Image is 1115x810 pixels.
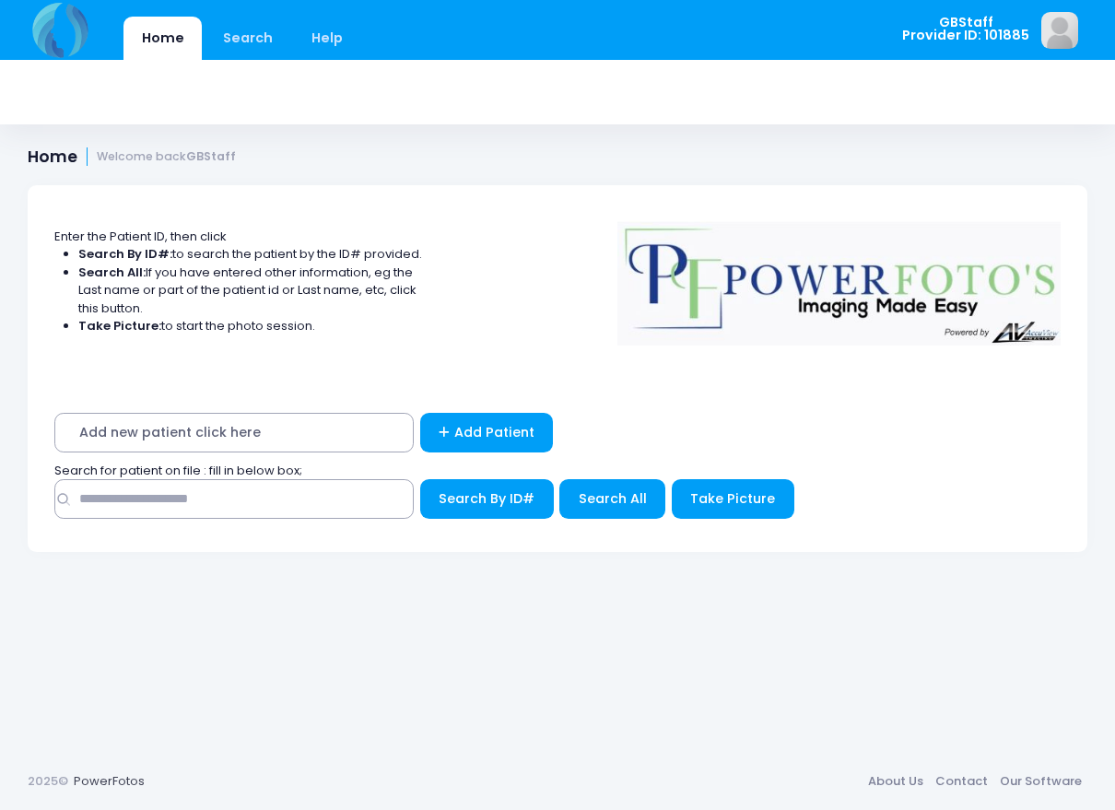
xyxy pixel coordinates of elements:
[74,772,145,790] a: PowerFotos
[205,17,290,60] a: Search
[862,765,929,798] a: About Us
[902,16,1029,42] span: GBStaff Provider ID: 101885
[28,772,68,790] span: 2025©
[78,317,423,335] li: to start the photo session.
[123,17,202,60] a: Home
[54,413,414,452] span: Add new patient click here
[78,264,423,318] li: If you have entered other information, eg the Last name or part of the patient id or Last name, e...
[1041,12,1078,49] img: image
[54,462,302,479] span: Search for patient on file : fill in below box;
[78,317,161,335] strong: Take Picture:
[28,147,236,167] h1: Home
[420,479,554,519] button: Search By ID#
[672,479,794,519] button: Take Picture
[690,489,775,508] span: Take Picture
[609,209,1070,346] img: Logo
[579,489,647,508] span: Search All
[78,264,146,281] strong: Search All:
[186,148,236,164] strong: GBStaff
[97,150,236,164] small: Welcome back
[439,489,534,508] span: Search By ID#
[420,413,554,452] a: Add Patient
[54,228,227,245] span: Enter the Patient ID, then click
[78,245,423,264] li: to search the patient by the ID# provided.
[294,17,361,60] a: Help
[559,479,665,519] button: Search All
[78,245,172,263] strong: Search By ID#:
[993,765,1087,798] a: Our Software
[929,765,993,798] a: Contact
